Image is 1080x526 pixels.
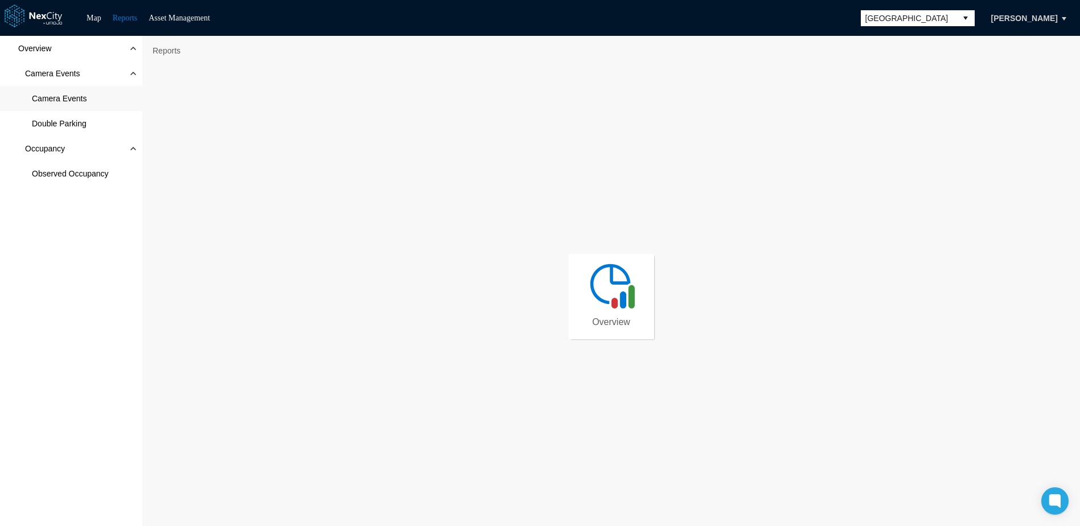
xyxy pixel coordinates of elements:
span: Camera Events [32,93,87,104]
span: [GEOGRAPHIC_DATA] [865,13,952,24]
span: Observed Occupancy [32,168,109,179]
span: [PERSON_NAME] [991,13,1058,24]
a: Asset Management [149,14,210,22]
button: select [956,10,975,26]
button: [PERSON_NAME] [979,9,1070,28]
span: Overview [18,43,51,54]
span: Camera Events [25,68,80,79]
a: Map [87,14,101,22]
span: Reports [148,42,185,60]
a: Overview [569,254,654,339]
img: revenue [586,260,637,311]
span: Occupancy [25,143,65,154]
a: Reports [113,14,138,22]
span: Overview [592,317,630,328]
span: Double Parking [32,118,87,129]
